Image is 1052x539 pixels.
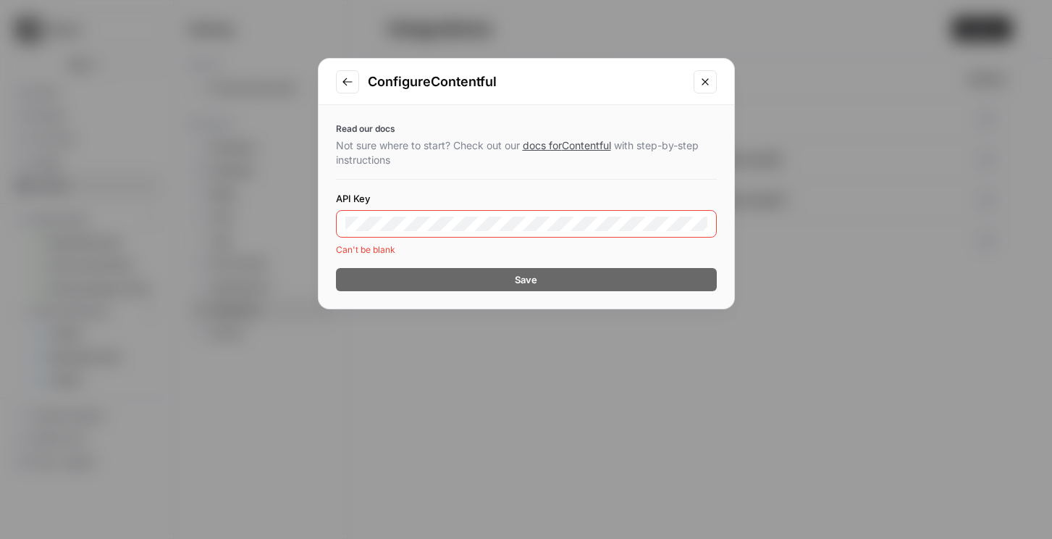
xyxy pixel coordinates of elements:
h2: Configure Contentful [368,72,685,92]
span: Save [515,272,537,287]
div: Can't be blank [336,243,717,256]
label: API Key [336,191,717,206]
button: Save [336,268,717,291]
p: Read our docs [336,122,717,135]
p: Not sure where to start? Check out our with step-by-step instructions [336,138,717,167]
a: docs forContentful [523,139,611,151]
button: Close modal [694,70,717,93]
button: Go to previous step [336,70,359,93]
